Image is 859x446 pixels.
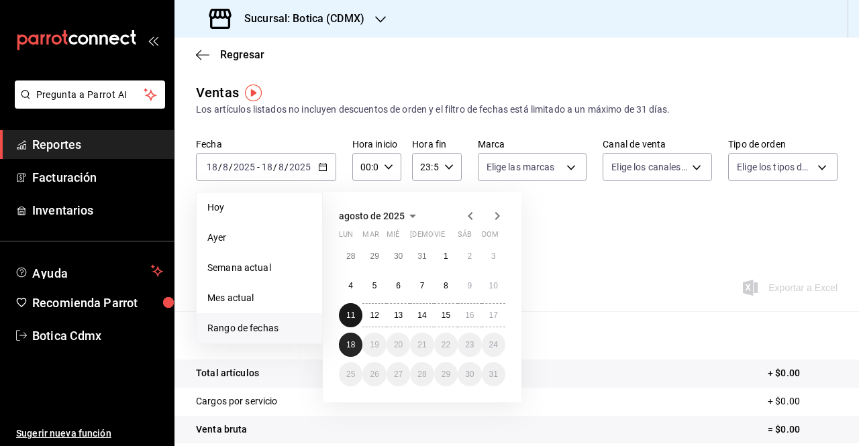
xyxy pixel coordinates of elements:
[387,362,410,386] button: 27 de agosto de 2025
[458,333,481,357] button: 23 de agosto de 2025
[394,252,403,261] abbr: 30 de julio de 2025
[491,252,496,261] abbr: 3 de agosto de 2025
[482,244,505,268] button: 3 de agosto de 2025
[362,244,386,268] button: 29 de julio de 2025
[489,281,498,290] abbr: 10 de agosto de 2025
[482,274,505,298] button: 10 de agosto de 2025
[261,162,273,172] input: --
[348,281,353,290] abbr: 4 de agosto de 2025
[207,291,311,305] span: Mes actual
[36,88,144,102] span: Pregunta a Parrot AI
[339,333,362,357] button: 18 de agosto de 2025
[245,85,262,101] img: Tooltip marker
[196,82,239,103] div: Ventas
[465,340,474,349] abbr: 23 de agosto de 2025
[611,160,687,174] span: Elige los canales de venta
[482,333,505,357] button: 24 de agosto de 2025
[32,168,163,186] span: Facturación
[458,274,481,298] button: 9 de agosto de 2025
[417,340,426,349] abbr: 21 de agosto de 2025
[207,231,311,245] span: Ayer
[218,162,222,172] span: /
[482,303,505,327] button: 17 de agosto de 2025
[196,423,247,437] p: Venta bruta
[15,80,165,109] button: Pregunta a Parrot AI
[229,162,233,172] span: /
[489,370,498,379] abbr: 31 de agosto de 2025
[768,394,838,408] p: + $0.00
[220,48,264,61] span: Regresar
[410,274,434,298] button: 7 de agosto de 2025
[465,311,474,320] abbr: 16 de agosto de 2025
[417,252,426,261] abbr: 31 de julio de 2025
[410,244,434,268] button: 31 de julio de 2025
[458,244,481,268] button: 2 de agosto de 2025
[444,252,448,261] abbr: 1 de agosto de 2025
[352,140,401,149] label: Hora inicio
[410,230,489,244] abbr: jueves
[442,370,450,379] abbr: 29 de agosto de 2025
[32,201,163,219] span: Inventarios
[467,281,472,290] abbr: 9 de agosto de 2025
[339,274,362,298] button: 4 de agosto de 2025
[387,274,410,298] button: 6 de agosto de 2025
[362,362,386,386] button: 26 de agosto de 2025
[278,162,285,172] input: --
[16,427,163,441] span: Sugerir nueva función
[196,103,838,117] div: Los artículos listados no incluyen descuentos de orden y el filtro de fechas está limitado a un m...
[467,252,472,261] abbr: 2 de agosto de 2025
[394,370,403,379] abbr: 27 de agosto de 2025
[410,303,434,327] button: 14 de agosto de 2025
[32,263,146,279] span: Ayuda
[370,370,378,379] abbr: 26 de agosto de 2025
[339,362,362,386] button: 25 de agosto de 2025
[737,160,813,174] span: Elige los tipos de orden
[410,362,434,386] button: 28 de agosto de 2025
[362,230,378,244] abbr: martes
[370,252,378,261] abbr: 29 de julio de 2025
[339,208,421,224] button: agosto de 2025
[362,303,386,327] button: 12 de agosto de 2025
[434,244,458,268] button: 1 de agosto de 2025
[487,160,555,174] span: Elige las marcas
[434,303,458,327] button: 15 de agosto de 2025
[196,366,259,380] p: Total artículos
[412,140,461,149] label: Hora fin
[339,303,362,327] button: 11 de agosto de 2025
[387,333,410,357] button: 20 de agosto de 2025
[346,340,355,349] abbr: 18 de agosto de 2025
[339,244,362,268] button: 28 de julio de 2025
[32,294,163,312] span: Recomienda Parrot
[489,311,498,320] abbr: 17 de agosto de 2025
[346,311,355,320] abbr: 11 de agosto de 2025
[387,244,410,268] button: 30 de julio de 2025
[362,274,386,298] button: 5 de agosto de 2025
[370,311,378,320] abbr: 12 de agosto de 2025
[257,162,260,172] span: -
[273,162,277,172] span: /
[458,303,481,327] button: 16 de agosto de 2025
[768,423,838,437] p: = $0.00
[346,252,355,261] abbr: 28 de julio de 2025
[196,394,278,408] p: Cargos por servicio
[442,340,450,349] abbr: 22 de agosto de 2025
[417,370,426,379] abbr: 28 de agosto de 2025
[482,362,505,386] button: 31 de agosto de 2025
[222,162,229,172] input: --
[420,281,425,290] abbr: 7 de agosto de 2025
[442,311,450,320] abbr: 15 de agosto de 2025
[410,333,434,357] button: 21 de agosto de 2025
[346,370,355,379] abbr: 25 de agosto de 2025
[148,35,158,46] button: open_drawer_menu
[387,230,399,244] abbr: miércoles
[370,340,378,349] abbr: 19 de agosto de 2025
[768,366,838,380] p: + $0.00
[233,162,256,172] input: ----
[207,261,311,275] span: Semana actual
[289,162,311,172] input: ----
[482,230,499,244] abbr: domingo
[372,281,377,290] abbr: 5 de agosto de 2025
[458,230,472,244] abbr: sábado
[196,140,336,149] label: Fecha
[417,311,426,320] abbr: 14 de agosto de 2025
